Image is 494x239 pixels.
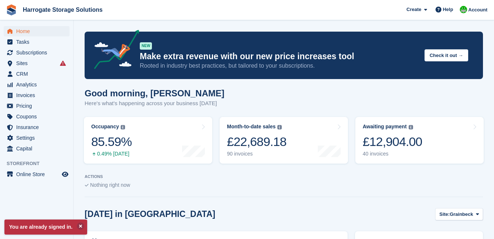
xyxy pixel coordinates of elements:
[4,47,70,58] a: menu
[85,88,224,98] h1: Good morning, [PERSON_NAME]
[4,58,70,68] a: menu
[90,182,130,188] span: Nothing right now
[277,125,282,129] img: icon-info-grey-7440780725fd019a000dd9b08b2336e03edf1995a4989e88bcd33f0948082b44.svg
[406,6,421,13] span: Create
[84,117,212,164] a: Occupancy 85.59% 0.49% [DATE]
[363,151,422,157] div: 40 invoices
[7,160,73,167] span: Storefront
[16,122,60,132] span: Insurance
[16,143,60,154] span: Capital
[4,26,70,36] a: menu
[91,134,132,149] div: 85.59%
[85,209,215,219] h2: [DATE] in [GEOGRAPHIC_DATA]
[435,208,483,220] button: Site: Grainbeck
[6,4,17,15] img: stora-icon-8386f47178a22dfd0bd8f6a31ec36ba5ce8667c1dd55bd0f319d3a0aa187defe.svg
[16,26,60,36] span: Home
[363,124,407,130] div: Awaiting payment
[16,47,60,58] span: Subscriptions
[443,6,453,13] span: Help
[4,169,70,179] a: menu
[4,143,70,154] a: menu
[4,111,70,122] a: menu
[20,4,106,16] a: Harrogate Storage Solutions
[16,58,60,68] span: Sites
[4,133,70,143] a: menu
[121,125,125,129] img: icon-info-grey-7440780725fd019a000dd9b08b2336e03edf1995a4989e88bcd33f0948082b44.svg
[16,169,60,179] span: Online Store
[16,111,60,122] span: Coupons
[16,79,60,90] span: Analytics
[85,99,224,108] p: Here's what's happening across your business [DATE]
[450,211,473,218] span: Grainbeck
[4,220,87,235] p: You are already signed in.
[61,170,70,179] a: Preview store
[91,124,119,130] div: Occupancy
[439,211,449,218] span: Site:
[363,134,422,149] div: £12,904.00
[16,133,60,143] span: Settings
[16,37,60,47] span: Tasks
[85,184,89,187] img: blank_slate_check_icon-ba018cac091ee9be17c0a81a6c232d5eb81de652e7a59be601be346b1b6ddf79.svg
[140,51,419,62] p: Make extra revenue with our new price increases tool
[355,117,484,164] a: Awaiting payment £12,904.00 40 invoices
[227,124,276,130] div: Month-to-date sales
[468,6,487,14] span: Account
[4,79,70,90] a: menu
[460,6,467,13] img: Lee and Michelle Depledge
[4,69,70,79] a: menu
[4,101,70,111] a: menu
[91,151,132,157] div: 0.49% [DATE]
[140,62,419,70] p: Rooted in industry best practices, but tailored to your subscriptions.
[85,174,483,179] p: ACTIONS
[60,60,66,66] i: Smart entry sync failures have occurred
[16,101,60,111] span: Pricing
[88,30,139,72] img: price-adjustments-announcement-icon-8257ccfd72463d97f412b2fc003d46551f7dbcb40ab6d574587a9cd5c0d94...
[16,69,60,79] span: CRM
[4,122,70,132] a: menu
[220,117,348,164] a: Month-to-date sales £22,689.18 90 invoices
[16,90,60,100] span: Invoices
[4,37,70,47] a: menu
[227,151,287,157] div: 90 invoices
[424,49,468,61] button: Check it out →
[409,125,413,129] img: icon-info-grey-7440780725fd019a000dd9b08b2336e03edf1995a4989e88bcd33f0948082b44.svg
[4,90,70,100] a: menu
[227,134,287,149] div: £22,689.18
[140,42,152,50] div: NEW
